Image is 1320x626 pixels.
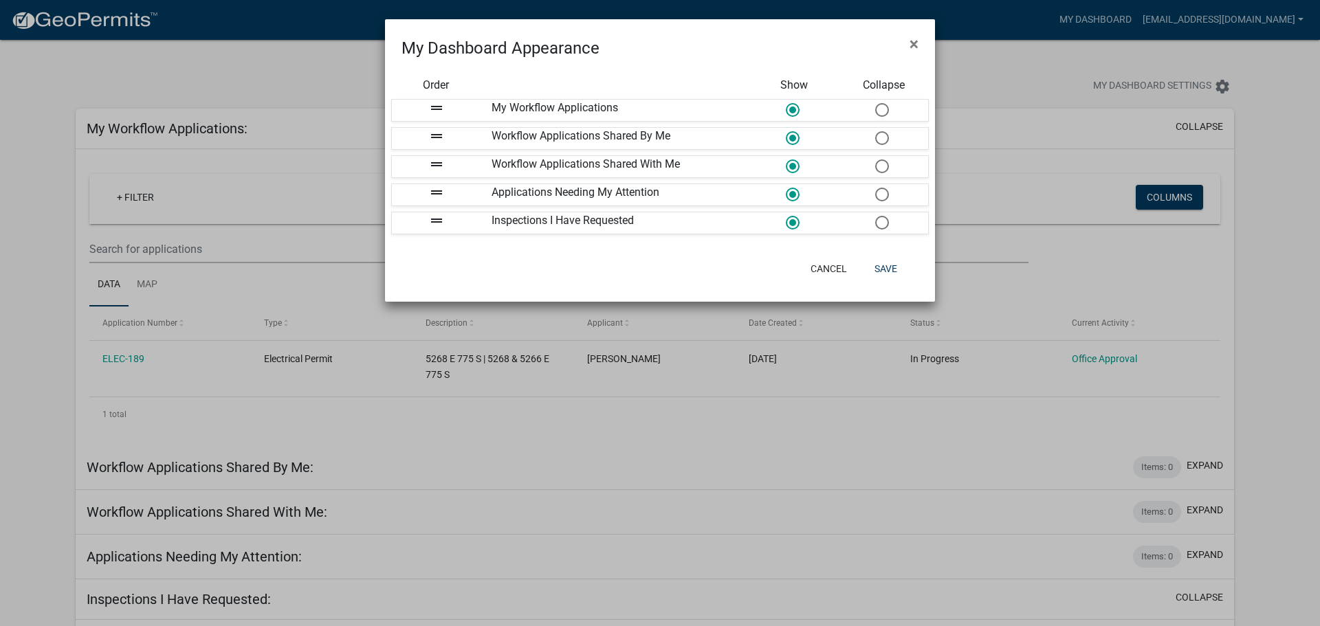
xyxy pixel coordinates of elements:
div: Workflow Applications Shared With Me [481,156,749,177]
div: My Workflow Applications [481,100,749,121]
i: drag_handle [428,184,445,201]
i: drag_handle [428,156,445,172]
div: Order [391,77,481,93]
div: Show [749,77,839,93]
i: drag_handle [428,212,445,229]
h4: My Dashboard Appearance [401,36,599,60]
button: Close [899,25,929,63]
div: Workflow Applications Shared By Me [481,128,749,149]
div: Applications Needing My Attention [481,184,749,205]
i: drag_handle [428,100,445,116]
div: Collapse [839,77,929,93]
button: Cancel [800,256,858,281]
span: × [910,34,918,54]
button: Save [863,256,908,281]
i: drag_handle [428,128,445,144]
div: Inspections I Have Requested [481,212,749,234]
